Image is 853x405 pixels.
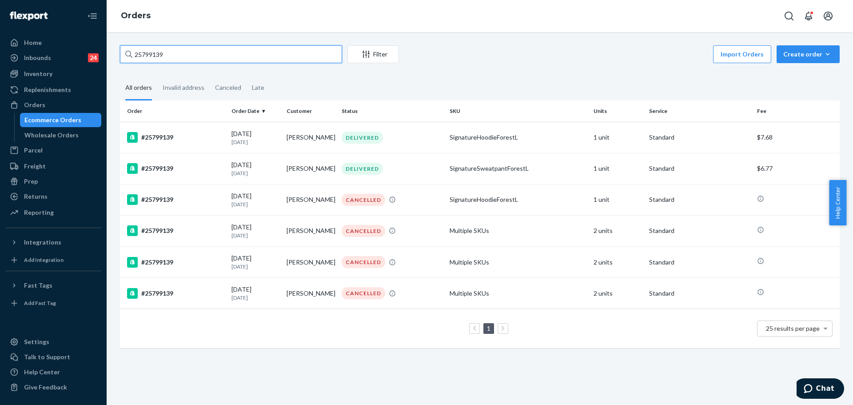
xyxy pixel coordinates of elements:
a: Ecommerce Orders [20,113,102,127]
a: Home [5,36,101,50]
button: Talk to Support [5,350,101,364]
div: All orders [125,76,152,100]
div: Add Fast Tag [24,299,56,307]
p: [DATE] [231,169,279,177]
ol: breadcrumbs [114,3,158,29]
td: [PERSON_NAME] [283,122,338,153]
button: Close Navigation [84,7,101,25]
div: CANCELLED [342,256,385,268]
div: Wholesale Orders [24,131,79,140]
button: Create order [777,45,840,63]
div: Freight [24,162,46,171]
button: Help Center [829,180,846,225]
div: SignatureHoodieForestL [450,195,586,204]
div: Give Feedback [24,383,67,392]
div: #25799139 [127,225,224,236]
div: CANCELLED [342,225,385,237]
div: Returns [24,192,48,201]
a: Inventory [5,67,101,81]
button: Open Search Box [780,7,798,25]
td: 2 units [590,247,645,278]
a: Reporting [5,205,101,220]
td: [PERSON_NAME] [283,215,338,246]
div: Reporting [24,208,54,217]
div: Ecommerce Orders [24,116,81,124]
a: Prep [5,174,101,188]
a: Parcel [5,143,101,157]
td: 2 units [590,278,645,309]
div: Invalid address [163,76,204,99]
a: Page 1 is your current page [485,325,492,332]
div: #25799139 [127,163,224,174]
span: 25 results per page [766,325,820,332]
div: #25799139 [127,257,224,268]
th: Fee [753,100,840,122]
p: Standard [649,195,750,204]
a: Orders [5,98,101,112]
div: [DATE] [231,223,279,239]
td: 2 units [590,215,645,246]
div: 24 [88,53,99,62]
p: [DATE] [231,263,279,270]
td: $6.77 [753,153,840,184]
div: Create order [783,50,833,59]
div: Parcel [24,146,43,155]
div: CANCELLED [342,194,385,206]
a: Wholesale Orders [20,128,102,142]
div: #25799139 [127,132,224,143]
input: Search orders [120,45,342,63]
div: [DATE] [231,285,279,301]
td: Multiple SKUs [446,247,590,278]
p: [DATE] [231,294,279,301]
div: [DATE] [231,192,279,208]
p: Standard [649,226,750,235]
button: Open notifications [800,7,817,25]
a: Returns [5,189,101,204]
th: Order [120,100,228,122]
div: SignatureSweatpantForestL [450,164,586,173]
a: Inbounds24 [5,51,101,65]
td: 1 unit [590,184,645,215]
div: Integrations [24,238,61,247]
button: Give Feedback [5,380,101,394]
td: [PERSON_NAME] [283,247,338,278]
div: Replenishments [24,85,71,94]
p: Standard [649,258,750,267]
div: Orders [24,100,45,109]
div: SignatureHoodieForestL [450,133,586,142]
div: Inbounds [24,53,51,62]
td: Multiple SKUs [446,215,590,246]
div: [DATE] [231,254,279,270]
p: [DATE] [231,138,279,146]
button: Import Orders [713,45,771,63]
div: Talk to Support [24,353,70,361]
div: Home [24,38,42,47]
div: Customer [287,107,335,115]
div: [DATE] [231,129,279,146]
p: Standard [649,289,750,298]
td: Multiple SKUs [446,278,590,309]
div: Late [252,76,264,99]
td: 1 unit [590,153,645,184]
div: Inventory [24,69,52,78]
a: Help Center [5,365,101,379]
div: Prep [24,177,38,186]
div: #25799139 [127,194,224,205]
div: #25799139 [127,288,224,299]
div: Help Center [24,368,60,377]
div: CANCELLED [342,287,385,299]
img: Flexport logo [10,12,48,20]
th: Units [590,100,645,122]
p: Standard [649,133,750,142]
iframe: Opens a widget where you can chat to one of our agents [797,378,844,401]
a: Orders [121,11,151,20]
button: Fast Tags [5,278,101,293]
div: Fast Tags [24,281,52,290]
th: Status [338,100,446,122]
td: $7.68 [753,122,840,153]
button: Filter [347,45,399,63]
div: Canceled [215,76,241,99]
th: Order Date [228,100,283,122]
div: Settings [24,337,49,346]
